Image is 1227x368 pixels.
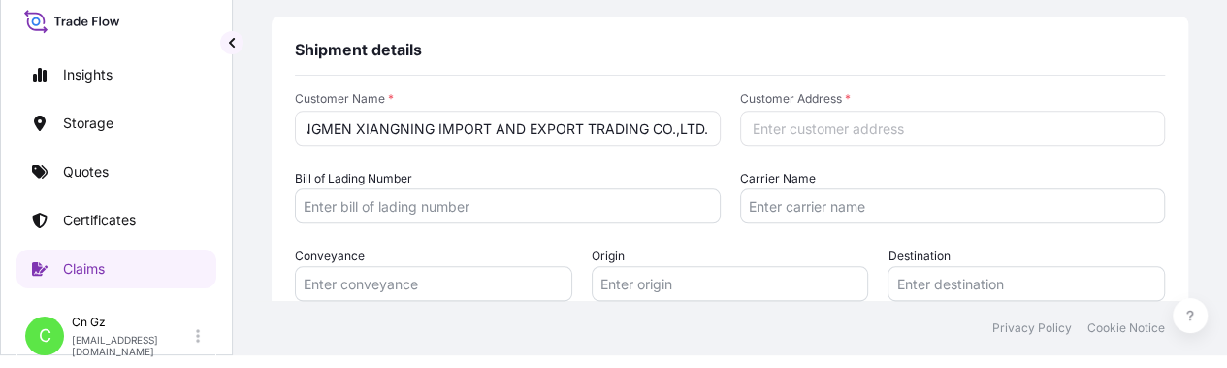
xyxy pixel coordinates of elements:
[16,250,216,288] a: Claims
[16,55,216,94] a: Insights
[72,334,192,357] p: [EMAIL_ADDRESS][DOMAIN_NAME]
[63,259,105,279] p: Claims
[63,211,136,230] p: Certificates
[992,320,1072,336] a: Privacy Policy
[295,266,572,301] input: Enter conveyance
[72,315,192,330] p: Cn Gz
[888,266,1165,301] input: Enter destination
[740,91,1166,107] span: Customer Address
[592,247,625,266] label: Origin
[295,169,412,188] label: Bill of Lading Number
[16,152,216,191] a: Quotes
[295,188,721,223] input: Enter bill of lading number
[888,247,950,266] label: Destination
[295,91,721,107] span: Customer Name
[740,111,1166,146] input: Enter customer address
[295,111,721,146] input: Enter customer name
[1087,320,1165,336] a: Cookie Notice
[63,162,109,182] p: Quotes
[63,114,113,133] p: Storage
[16,104,216,143] a: Storage
[295,247,365,266] label: Conveyance
[740,188,1166,223] input: Enter carrier name
[740,169,816,188] label: Carrier Name
[295,40,422,59] span: Shipment details
[592,266,869,301] input: Enter origin
[63,65,113,84] p: Insights
[16,201,216,240] a: Certificates
[39,326,51,346] span: C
